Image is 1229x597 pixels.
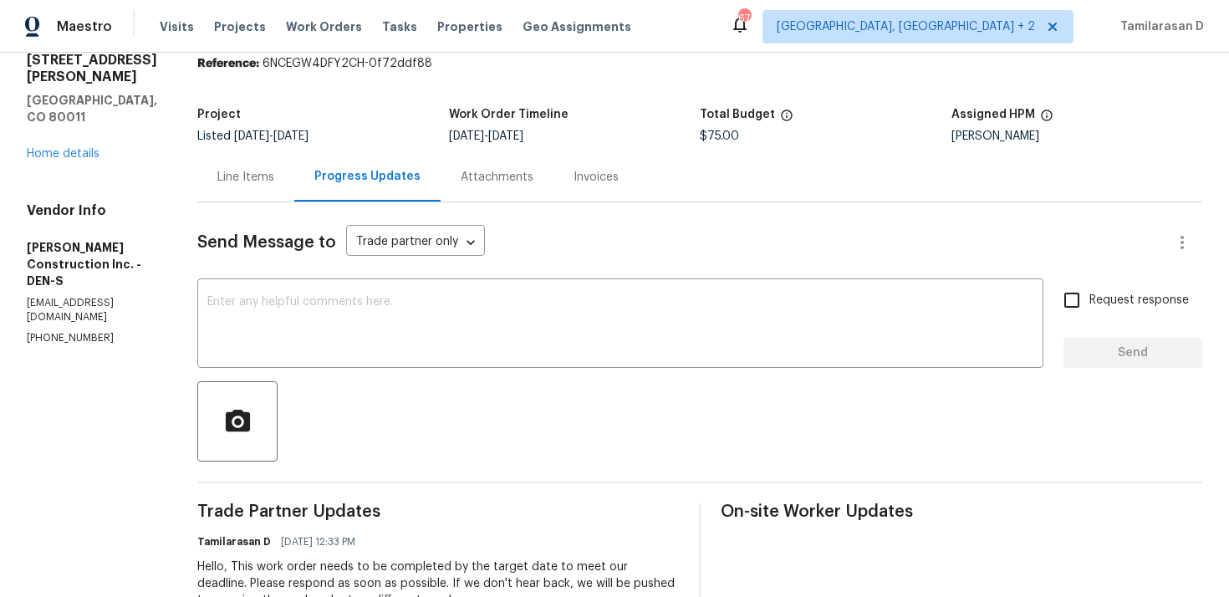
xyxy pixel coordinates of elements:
[197,109,241,120] h5: Project
[449,109,569,120] h5: Work Order Timeline
[197,503,679,520] span: Trade Partner Updates
[488,130,523,142] span: [DATE]
[286,18,362,35] span: Work Orders
[449,130,523,142] span: -
[27,331,157,345] p: [PHONE_NUMBER]
[700,130,739,142] span: $75.00
[217,169,274,186] div: Line Items
[27,239,157,289] h5: [PERSON_NAME] Construction Inc. - DEN-S
[1114,18,1204,35] span: Tamilarasan D
[738,10,750,27] div: 67
[27,202,157,219] h4: Vendor Info
[721,503,1202,520] span: On-site Worker Updates
[214,18,266,35] span: Projects
[197,234,336,251] span: Send Message to
[1040,109,1053,130] span: The hpm assigned to this work order.
[574,169,619,186] div: Invoices
[27,148,99,160] a: Home details
[1089,292,1189,309] span: Request response
[27,296,157,324] p: [EMAIL_ADDRESS][DOMAIN_NAME]
[160,18,194,35] span: Visits
[197,130,309,142] span: Listed
[197,55,1202,72] div: 6NCEGW4DFY2CH-0f72ddf88
[523,18,631,35] span: Geo Assignments
[346,229,485,257] div: Trade partner only
[777,18,1035,35] span: [GEOGRAPHIC_DATA], [GEOGRAPHIC_DATA] + 2
[197,58,259,69] b: Reference:
[57,18,112,35] span: Maestro
[382,21,417,33] span: Tasks
[273,130,309,142] span: [DATE]
[951,109,1035,120] h5: Assigned HPM
[449,130,484,142] span: [DATE]
[281,533,355,550] span: [DATE] 12:33 PM
[780,109,793,130] span: The total cost of line items that have been proposed by Opendoor. This sum includes line items th...
[314,168,421,185] div: Progress Updates
[27,52,157,85] h2: [STREET_ADDRESS][PERSON_NAME]
[700,109,775,120] h5: Total Budget
[234,130,269,142] span: [DATE]
[197,533,271,550] h6: Tamilarasan D
[234,130,309,142] span: -
[951,130,1203,142] div: [PERSON_NAME]
[27,92,157,125] h5: [GEOGRAPHIC_DATA], CO 80011
[437,18,502,35] span: Properties
[461,169,533,186] div: Attachments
